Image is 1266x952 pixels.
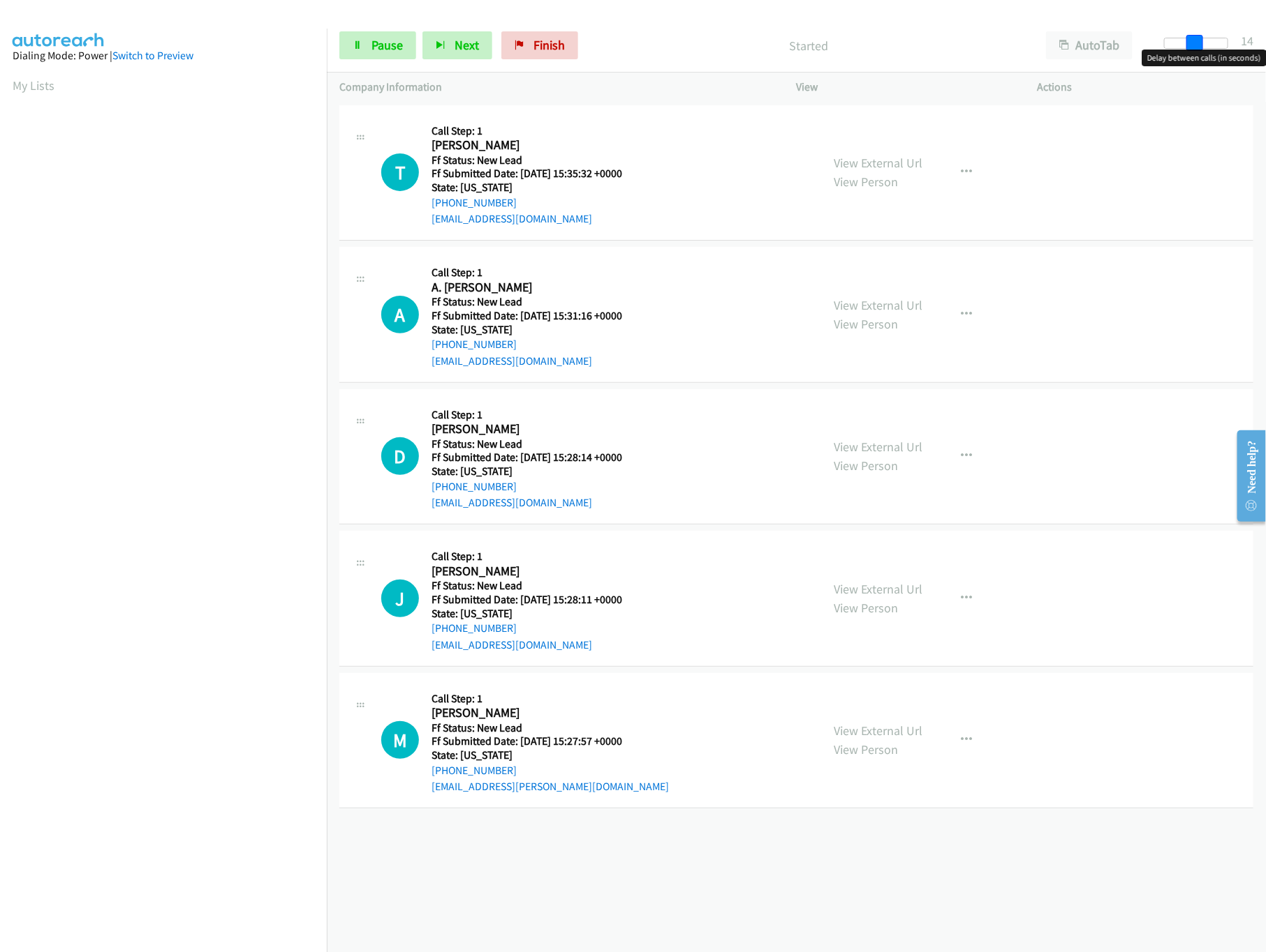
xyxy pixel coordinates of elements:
[432,280,640,296] h2: A. [PERSON_NAME]
[381,721,419,759] h1: M
[834,316,899,332] a: View Person
[1038,79,1253,96] p: Actions
[432,780,669,793] a: [EMAIL_ADDRESS][PERSON_NAME][DOMAIN_NAME]
[432,748,669,762] h5: State: [US_STATE]
[834,155,923,171] a: View External Url
[834,174,899,190] a: View Person
[432,721,669,735] h5: Ff Status: New Lead
[13,107,327,770] iframe: Dialpad
[371,37,403,53] span: Pause
[533,37,565,53] span: Finish
[432,309,640,323] h5: Ff Submitted Date: [DATE] 15:31:16 +0000
[339,79,772,96] p: Company Information
[339,31,416,59] a: Pause
[834,439,923,455] a: View External Url
[834,600,899,616] a: View Person
[432,593,640,607] h5: Ff Submitted Date: [DATE] 15:28:11 +0000
[432,408,640,422] h5: Call Step: 1
[381,153,419,191] h1: T
[432,323,640,337] h5: State: [US_STATE]
[432,266,640,280] h5: Call Step: 1
[432,579,640,593] h5: Ff Status: New Lead
[432,464,640,478] h5: State: [US_STATE]
[422,31,492,59] button: Next
[834,297,923,313] a: View External Url
[432,692,669,706] h5: Call Step: 1
[834,723,923,739] a: View External Url
[13,47,314,64] div: Dialing Mode: Power |
[797,79,1013,96] p: View
[432,421,640,437] h2: [PERSON_NAME]
[1046,31,1133,59] button: AutoTab
[501,31,578,59] a: Finish
[112,49,193,62] a: Switch to Preview
[432,212,592,225] a: [EMAIL_ADDRESS][DOMAIN_NAME]
[834,581,923,597] a: View External Url
[432,196,517,209] a: [PHONE_NUMBER]
[432,167,640,181] h5: Ff Submitted Date: [DATE] 15:35:32 +0000
[432,734,669,748] h5: Ff Submitted Date: [DATE] 15:27:57 +0000
[432,496,592,509] a: [EMAIL_ADDRESS][DOMAIN_NAME]
[432,124,640,138] h5: Call Step: 1
[381,296,419,333] h1: A
[381,153,419,191] div: The call is yet to be attempted
[432,137,640,153] h2: [PERSON_NAME]
[432,764,517,777] a: [PHONE_NUMBER]
[432,480,517,493] a: [PHONE_NUMBER]
[381,721,419,759] div: The call is yet to be attempted
[432,338,517,351] a: [PHONE_NUMBER]
[13,77,54,93] a: My Lists
[432,354,592,368] a: [EMAIL_ADDRESS][DOMAIN_NAME]
[455,37,479,53] span: Next
[432,638,592,651] a: [EMAIL_ADDRESS][DOMAIN_NAME]
[432,550,640,564] h5: Call Step: 1
[1226,421,1266,531] iframe: Resource Center
[381,437,419,475] div: The call is yet to be attempted
[597,36,1021,55] p: Started
[432,705,640,721] h2: [PERSON_NAME]
[381,580,419,617] h1: J
[432,181,640,195] h5: State: [US_STATE]
[381,580,419,617] div: The call is yet to be attempted
[432,564,640,580] h2: [PERSON_NAME]
[432,153,640,167] h5: Ff Status: New Lead
[432,621,517,635] a: [PHONE_NUMBER]
[381,437,419,475] h1: D
[432,451,640,464] h5: Ff Submitted Date: [DATE] 15:28:14 +0000
[432,607,640,621] h5: State: [US_STATE]
[381,296,419,333] div: The call is yet to be attempted
[834,741,899,757] a: View Person
[432,437,640,451] h5: Ff Status: New Lead
[834,458,899,474] a: View Person
[1241,31,1253,50] div: 14
[432,295,640,309] h5: Ff Status: New Lead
